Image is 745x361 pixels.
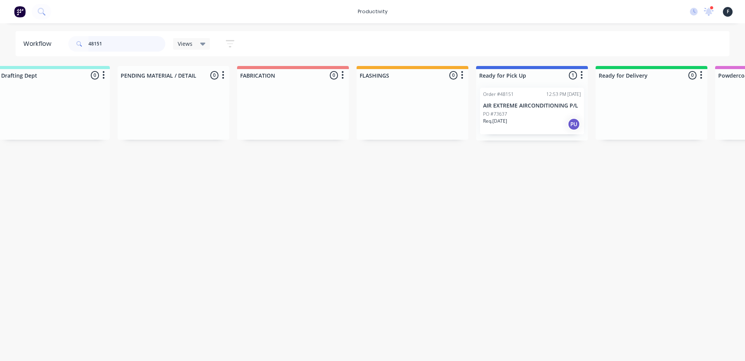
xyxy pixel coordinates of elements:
div: 12:53 PM [DATE] [546,91,581,98]
div: Order #48151 [483,91,514,98]
img: Factory [14,6,26,17]
p: AIR EXTREME AIRCONDITIONING P/L [483,102,581,109]
div: PU [568,118,580,130]
div: Workflow [23,39,55,49]
input: Search for orders... [88,36,165,52]
div: Order #4815112:53 PM [DATE]AIR EXTREME AIRCONDITIONING P/LPO #73637Req.[DATE]PU [480,88,584,134]
span: Views [178,40,192,48]
div: productivity [354,6,392,17]
p: Req. [DATE] [483,118,507,125]
p: PO #73637 [483,111,507,118]
span: F [727,8,729,15]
